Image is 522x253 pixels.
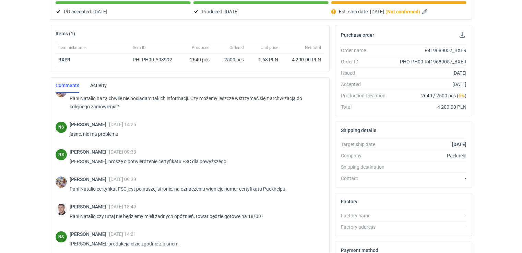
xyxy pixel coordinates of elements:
[391,152,466,159] div: Packhelp
[70,240,318,248] p: [PERSON_NAME], produkcja idzie zgodnie z planem.
[56,31,75,36] h2: Items (1)
[261,45,278,50] span: Unit price
[70,130,318,138] p: jasne, nie ma problemu
[70,204,109,209] span: [PERSON_NAME]
[341,175,391,182] div: Contact
[58,45,86,50] span: Item nickname
[93,8,107,16] span: [DATE]
[109,177,136,182] span: [DATE] 09:39
[56,231,67,243] div: Natalia Stępak
[56,78,79,93] a: Comments
[458,31,466,39] button: Download PO
[341,224,391,230] div: Factory address
[391,104,466,110] div: 4 200.00 PLN
[452,142,466,147] strong: [DATE]
[181,53,212,66] div: 2640 pcs
[341,32,374,38] h2: Purchase order
[56,8,191,16] div: PO accepted:
[58,57,70,62] strong: BXER
[341,104,391,110] div: Total
[331,8,466,16] div: Est. ship date:
[421,92,466,99] span: 2640 / 2500 pcs ( )
[418,9,420,14] em: )
[391,175,466,182] div: -
[387,9,418,14] strong: Not confirmed
[56,149,67,160] div: Natalia Stępak
[70,122,109,127] span: [PERSON_NAME]
[56,122,67,133] figcaption: NS
[56,231,67,243] figcaption: NS
[70,212,318,220] p: Pani Natalio czy tutaj nie będziemy mieli żadnych opóźnień, towar będzie gotowe na 18/09?
[370,8,384,16] span: [DATE]
[341,58,391,65] div: Order ID
[341,47,391,54] div: Order name
[341,199,357,204] h2: Factory
[341,92,391,99] div: Production Deviation
[459,93,465,98] span: 6%
[391,224,466,230] div: -
[341,212,391,219] div: Factory name
[341,248,378,253] h2: Payment method
[341,164,391,170] div: Shipping destination
[341,128,376,133] h2: Shipping details
[133,56,179,63] div: PHI-PH00-A08992
[341,141,391,148] div: Target ship date
[70,149,109,155] span: [PERSON_NAME]
[109,204,136,209] span: [DATE] 13:49
[422,8,430,16] button: Edit estimated shipping date
[249,56,278,63] div: 1.68 PLN
[305,45,321,50] span: Net total
[391,47,466,54] div: R419689057_BXER
[70,94,318,111] p: Pani Natalio na tą chwilę nie posiadam takich informacji. Czy możemy jeszcze wstrzymać się z arch...
[133,45,146,50] span: Item ID
[341,70,391,76] div: Issued
[284,56,321,63] div: 4 200.00 PLN
[70,185,318,193] p: Pani Natalio certyfikat FSC jest po naszej stronie, na oznaczeniu widnieje numer certyfikatu Pack...
[391,58,466,65] div: PHO-PH00-R419689057_BXER
[70,157,318,166] p: [PERSON_NAME], proszę o potwierdzenie certyfikatu FSC dla powyższego.
[70,231,109,237] span: [PERSON_NAME]
[56,122,67,133] div: Natalia Stępak
[56,149,67,160] figcaption: NS
[56,177,67,188] img: Michał Palasek
[193,8,329,16] div: Produced:
[192,45,210,50] span: Produced
[70,177,109,182] span: [PERSON_NAME]
[225,8,239,16] span: [DATE]
[385,9,387,14] em: (
[391,81,466,88] div: [DATE]
[341,152,391,159] div: Company
[391,212,466,219] div: -
[212,53,247,66] div: 2500 pcs
[341,81,391,88] div: Accepted
[229,45,244,50] span: Ordered
[109,122,136,127] span: [DATE] 14:25
[109,231,136,237] span: [DATE] 14:01
[109,149,136,155] span: [DATE] 09:33
[90,78,107,93] a: Activity
[391,70,466,76] div: [DATE]
[56,204,67,215] img: Maciej Sikora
